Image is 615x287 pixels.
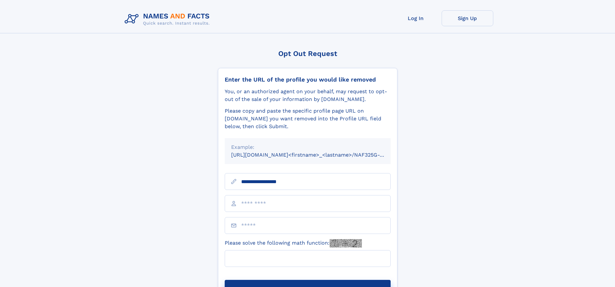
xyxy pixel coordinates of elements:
div: Opt Out Request [218,50,397,58]
img: Logo Names and Facts [122,10,215,28]
a: Sign Up [442,10,493,26]
div: Example: [231,143,384,151]
small: [URL][DOMAIN_NAME]<firstname>_<lastname>/NAF325G-xxxxxxxx [231,152,403,158]
div: Please copy and paste the specific profile page URL on [DOMAIN_NAME] you want removed into the Pr... [225,107,391,130]
label: Please solve the following math function: [225,239,362,248]
div: You, or an authorized agent on your behalf, may request to opt-out of the sale of your informatio... [225,88,391,103]
div: Enter the URL of the profile you would like removed [225,76,391,83]
a: Log In [390,10,442,26]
